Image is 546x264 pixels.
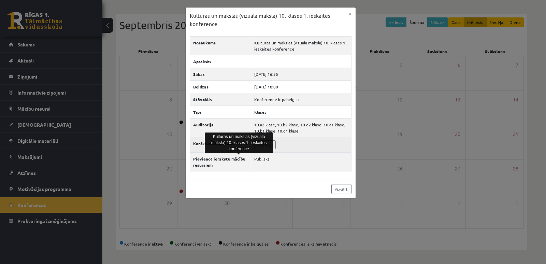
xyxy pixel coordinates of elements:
th: Apraksts [190,55,251,68]
td: [DATE] 16:55 [251,68,351,81]
td: [DATE] 18:00 [251,81,351,93]
td: Kultūras un mākslas (vizuālā māksla) 10. klases 1. ieskaites konference [251,37,351,55]
th: Stāvoklis [190,93,251,106]
th: Sākas [190,68,251,81]
a: Aizvērt [331,184,351,194]
th: Beidzas [190,81,251,93]
h3: Kultūras un mākslas (vizuālā māksla) 10. klases 1. ieskaites konference [190,12,345,28]
th: Pievienot ierakstu mācību resursiem [190,153,251,171]
button: × [345,8,356,20]
td: 10.a2 klase, 10.b2 klase, 10.c2 klase, 10.a1 klase, 10.b1 klase, 10.c1 klase [251,119,351,137]
th: Tips [190,106,251,119]
div: Kultūras un mākslas (vizuālā māksla) 10. klases 1. ieskaites konference [205,133,273,153]
th: Auditorija [190,119,251,137]
th: Nosaukums [190,37,251,55]
th: Konferences ieraksts [190,137,251,153]
td: Klases [251,106,351,119]
td: Konference ir pabeigta [251,93,351,106]
td: Publisks [251,153,351,171]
